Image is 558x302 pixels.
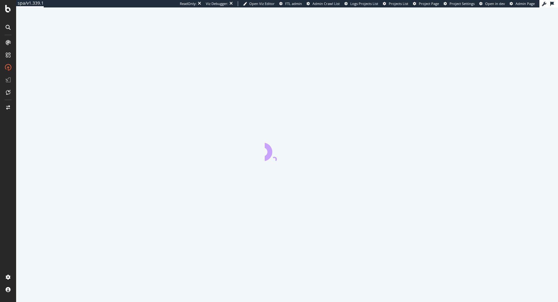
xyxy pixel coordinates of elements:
[265,139,309,161] div: animation
[249,1,275,6] span: Open Viz Editor
[243,1,275,6] a: Open Viz Editor
[485,1,505,6] span: Open in dev
[312,1,340,6] span: Admin Crawl List
[344,1,378,6] a: Logs Projects List
[449,1,475,6] span: Project Settings
[206,1,228,6] div: Viz Debugger:
[419,1,439,6] span: Project Page
[510,1,535,6] a: Admin Page
[180,1,197,6] div: ReadOnly:
[350,1,378,6] span: Logs Projects List
[516,1,535,6] span: Admin Page
[279,1,302,6] a: FTL admin
[307,1,340,6] a: Admin Crawl List
[285,1,302,6] span: FTL admin
[389,1,408,6] span: Projects List
[383,1,408,6] a: Projects List
[479,1,505,6] a: Open in dev
[413,1,439,6] a: Project Page
[444,1,475,6] a: Project Settings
